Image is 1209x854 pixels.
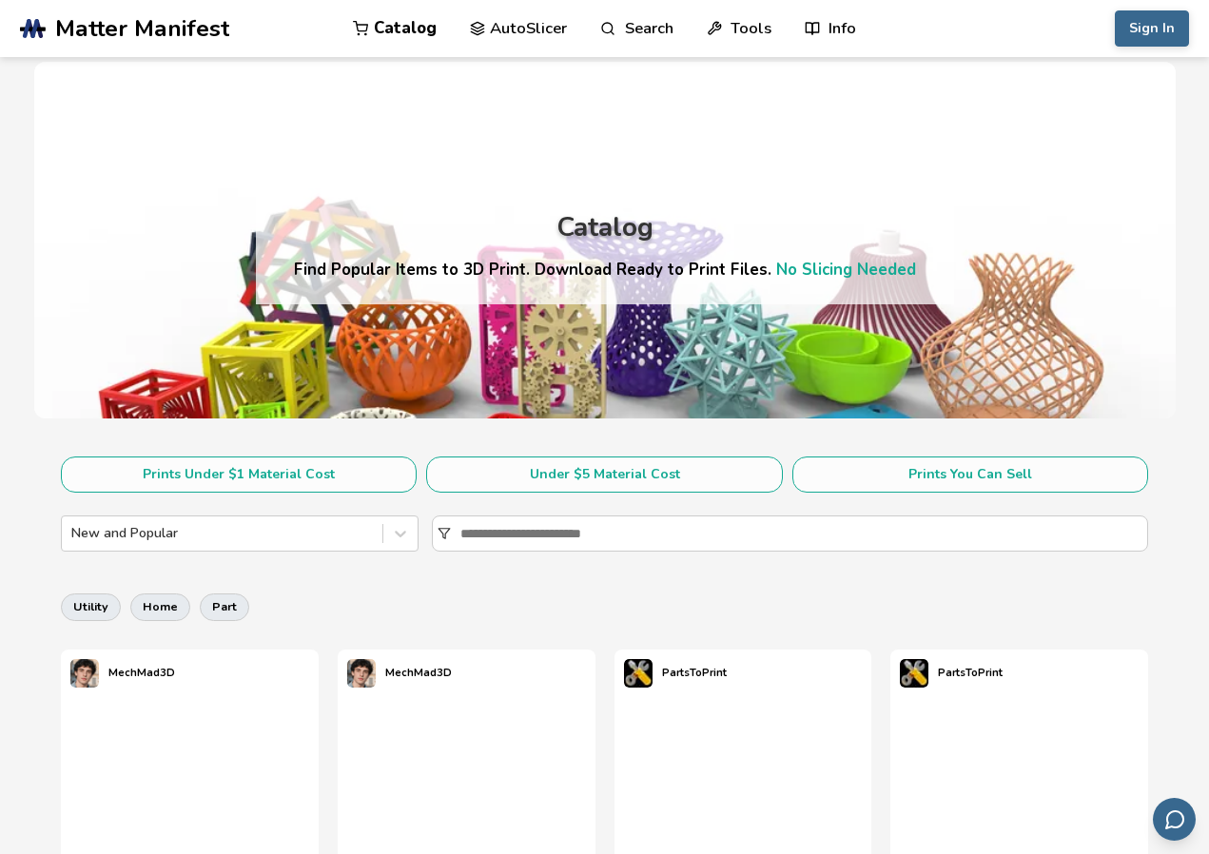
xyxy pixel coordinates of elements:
img: MechMad3D's profile [347,659,376,688]
img: PartsToPrint's profile [624,659,653,688]
button: utility [61,593,121,620]
p: MechMad3D [108,663,175,683]
a: PartsToPrint's profilePartsToPrint [614,650,736,697]
button: Prints You Can Sell [792,456,1149,493]
button: part [200,593,249,620]
button: Sign In [1115,10,1189,47]
button: Under $5 Material Cost [426,456,783,493]
button: Send feedback via email [1153,798,1196,841]
span: Matter Manifest [55,15,229,42]
p: MechMad3D [385,663,452,683]
button: home [130,593,190,620]
a: MechMad3D's profileMechMad3D [338,650,461,697]
button: Prints Under $1 Material Cost [61,456,418,493]
p: PartsToPrint [938,663,1003,683]
div: Catalog [556,213,653,243]
p: PartsToPrint [662,663,727,683]
a: PartsToPrint's profilePartsToPrint [890,650,1012,697]
img: PartsToPrint's profile [900,659,928,688]
a: MechMad3D's profileMechMad3D [61,650,185,697]
img: MechMad3D's profile [70,659,99,688]
input: New and Popular [71,526,75,541]
a: No Slicing Needed [776,259,916,281]
h4: Find Popular Items to 3D Print. Download Ready to Print Files. [294,259,916,281]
